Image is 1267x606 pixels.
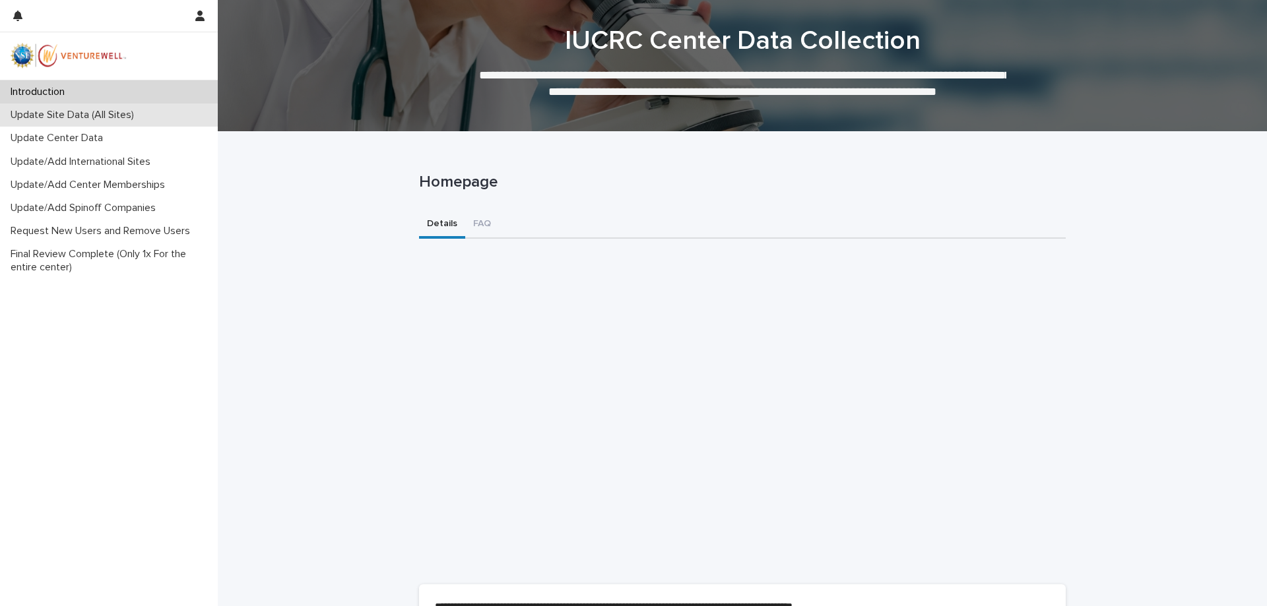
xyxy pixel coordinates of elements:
[11,43,127,69] img: mWhVGmOKROS2pZaMU8FQ
[5,179,176,191] p: Update/Add Center Memberships
[5,225,201,237] p: Request New Users and Remove Users
[5,202,166,214] p: Update/Add Spinoff Companies
[5,86,75,98] p: Introduction
[5,109,145,121] p: Update Site Data (All Sites)
[5,156,161,168] p: Update/Add International Sites
[419,25,1066,57] h1: IUCRC Center Data Collection
[5,132,114,144] p: Update Center Data
[5,248,218,273] p: Final Review Complete (Only 1x For the entire center)
[419,173,1060,192] p: Homepage
[419,211,465,239] button: Details
[465,211,499,239] button: FAQ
